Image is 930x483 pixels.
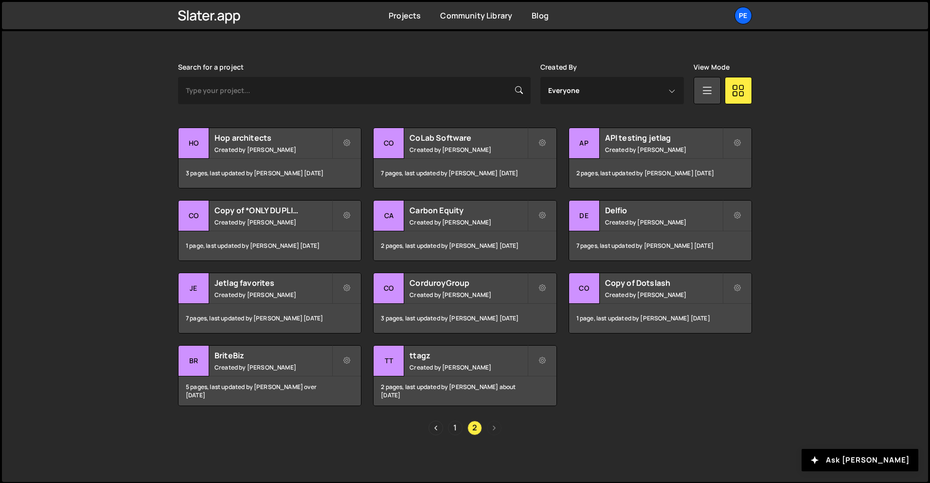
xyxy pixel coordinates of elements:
h2: BriteBiz [215,350,332,361]
div: 3 pages, last updated by [PERSON_NAME] [DATE] [374,304,556,333]
div: 1 page, last updated by [PERSON_NAME] [DATE] [569,304,751,333]
div: 2 pages, last updated by [PERSON_NAME] about [DATE] [374,376,556,406]
a: De Delfio Created by [PERSON_NAME] 7 pages, last updated by [PERSON_NAME] [DATE] [569,200,752,261]
h2: Delfio [605,205,722,216]
h2: Carbon Equity [410,205,527,216]
a: Co CorduroyGroup Created by [PERSON_NAME] 3 pages, last updated by [PERSON_NAME] [DATE] [373,273,556,334]
a: Co Copy of *ONLY DUPLICATE* Perspective Client First V2.1 Created by [PERSON_NAME] 1 page, last u... [178,200,361,261]
h2: API testing jetlag [605,132,722,143]
div: 1 page, last updated by [PERSON_NAME] [DATE] [179,231,361,260]
div: De [569,201,600,231]
small: Created by [PERSON_NAME] [605,291,722,299]
a: Br BriteBiz Created by [PERSON_NAME] 5 pages, last updated by [PERSON_NAME] over [DATE] [178,345,361,406]
div: Co [569,273,600,304]
small: Created by [PERSON_NAME] [215,363,332,372]
div: Pagination [178,421,752,435]
div: Ca [374,201,404,231]
div: Co [374,273,404,304]
small: Created by [PERSON_NAME] [215,146,332,154]
h2: ttagz [410,350,527,361]
small: Created by [PERSON_NAME] [410,146,527,154]
small: Created by [PERSON_NAME] [410,291,527,299]
div: 7 pages, last updated by [PERSON_NAME] [DATE] [179,304,361,333]
input: Type your project... [178,77,531,104]
a: Je Jetlag favorites Created by [PERSON_NAME] 7 pages, last updated by [PERSON_NAME] [DATE] [178,273,361,334]
label: Created By [540,63,577,71]
a: Ca Carbon Equity Created by [PERSON_NAME] 2 pages, last updated by [PERSON_NAME] [DATE] [373,200,556,261]
small: Created by [PERSON_NAME] [215,218,332,226]
div: tt [374,346,404,376]
a: Co CoLab Software Created by [PERSON_NAME] 7 pages, last updated by [PERSON_NAME] [DATE] [373,128,556,188]
div: Br [179,346,209,376]
div: AP [569,128,600,159]
div: 7 pages, last updated by [PERSON_NAME] [DATE] [569,231,751,260]
a: Co Copy of Dotslash Created by [PERSON_NAME] 1 page, last updated by [PERSON_NAME] [DATE] [569,273,752,334]
a: Previous page [429,421,443,435]
button: Ask [PERSON_NAME] [802,449,918,471]
h2: Jetlag favorites [215,278,332,288]
div: 2 pages, last updated by [PERSON_NAME] [DATE] [374,231,556,260]
a: Page 1 [448,421,463,435]
small: Created by [PERSON_NAME] [410,218,527,226]
a: Blog [532,10,549,21]
a: Projects [389,10,421,21]
small: Created by [PERSON_NAME] [215,291,332,299]
h2: Copy of *ONLY DUPLICATE* Perspective Client First V2.1 [215,205,332,216]
a: AP API testing jetlag Created by [PERSON_NAME] 2 pages, last updated by [PERSON_NAME] [DATE] [569,128,752,188]
div: Je [179,273,209,304]
small: Created by [PERSON_NAME] [410,363,527,372]
div: Co [374,128,404,159]
div: 3 pages, last updated by [PERSON_NAME] [DATE] [179,159,361,188]
div: 7 pages, last updated by [PERSON_NAME] [DATE] [374,159,556,188]
h2: CorduroyGroup [410,278,527,288]
a: tt ttagz Created by [PERSON_NAME] 2 pages, last updated by [PERSON_NAME] about [DATE] [373,345,556,406]
div: Ho [179,128,209,159]
h2: Copy of Dotslash [605,278,722,288]
div: 5 pages, last updated by [PERSON_NAME] over [DATE] [179,376,361,406]
a: Pe [734,7,752,24]
a: Community Library [440,10,512,21]
div: 2 pages, last updated by [PERSON_NAME] [DATE] [569,159,751,188]
small: Created by [PERSON_NAME] [605,146,722,154]
h2: CoLab Software [410,132,527,143]
div: Co [179,201,209,231]
a: Ho Hop architects Created by [PERSON_NAME] 3 pages, last updated by [PERSON_NAME] [DATE] [178,128,361,188]
h2: Hop architects [215,132,332,143]
label: View Mode [694,63,730,71]
label: Search for a project [178,63,244,71]
small: Created by [PERSON_NAME] [605,218,722,226]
